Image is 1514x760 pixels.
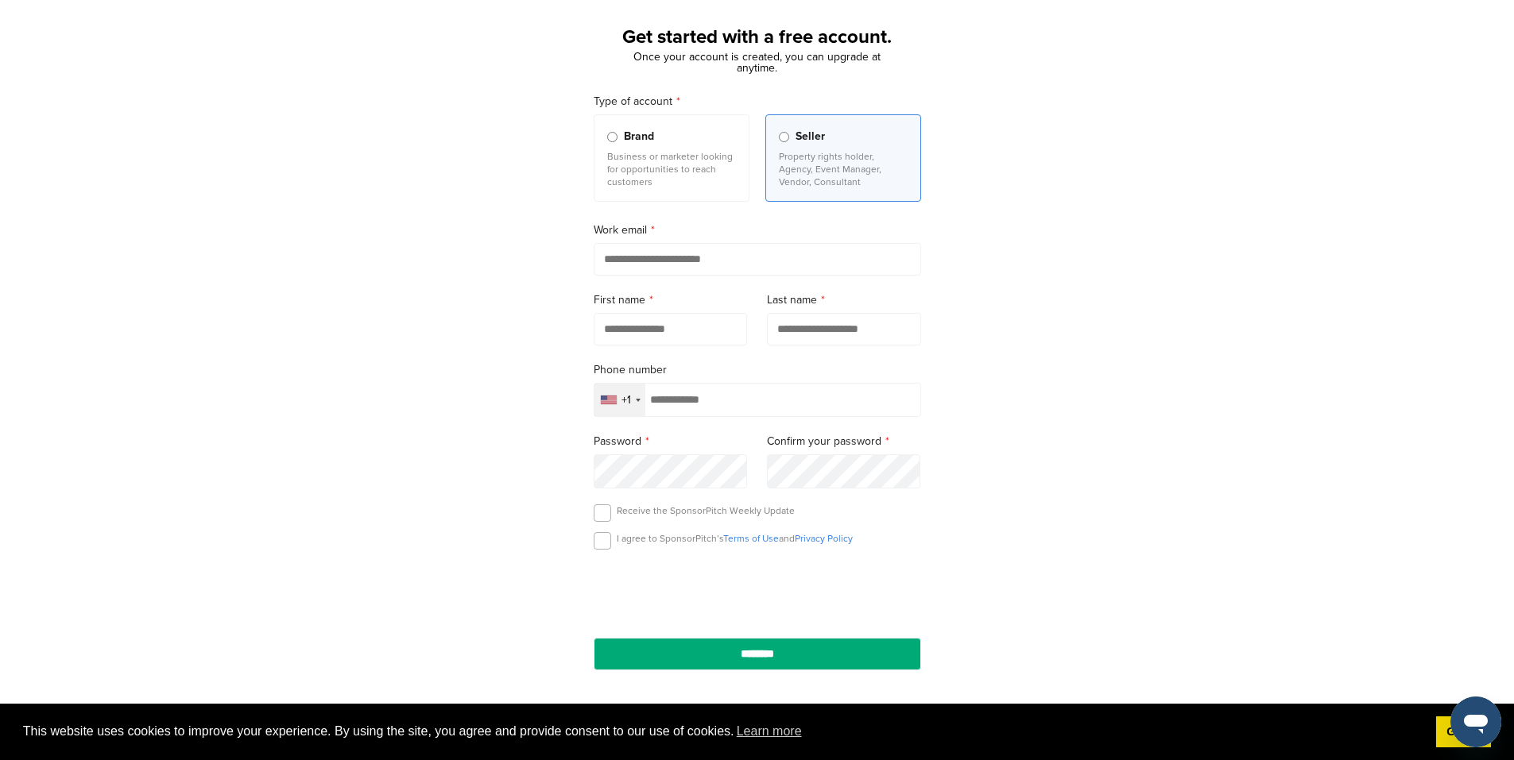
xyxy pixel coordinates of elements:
[575,23,940,52] h1: Get started with a free account.
[796,128,825,145] span: Seller
[594,93,921,110] label: Type of account
[767,291,921,309] label: Last name
[1450,696,1501,747] iframe: Button to launch messaging window
[667,568,848,615] iframe: reCAPTCHA
[594,361,921,379] label: Phone number
[1436,716,1491,748] a: dismiss cookie message
[607,132,618,142] input: Brand Business or marketer looking for opportunities to reach customers
[617,532,853,545] p: I agree to SponsorPitch’s and
[607,150,736,188] p: Business or marketer looking for opportunities to reach customers
[779,132,789,142] input: Seller Property rights holder, Agency, Event Manager, Vendor, Consultant
[624,128,654,145] span: Brand
[23,719,1423,743] span: This website uses cookies to improve your experience. By using the site, you agree and provide co...
[594,291,748,309] label: First name
[779,150,908,188] p: Property rights holder, Agency, Event Manager, Vendor, Consultant
[767,433,921,450] label: Confirm your password
[621,395,631,406] div: +1
[633,50,881,75] span: Once your account is created, you can upgrade at anytime.
[734,719,804,743] a: learn more about cookies
[617,504,795,517] p: Receive the SponsorPitch Weekly Update
[594,384,645,416] div: Selected country
[594,222,921,239] label: Work email
[594,433,748,450] label: Password
[723,533,779,544] a: Terms of Use
[795,533,853,544] a: Privacy Policy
